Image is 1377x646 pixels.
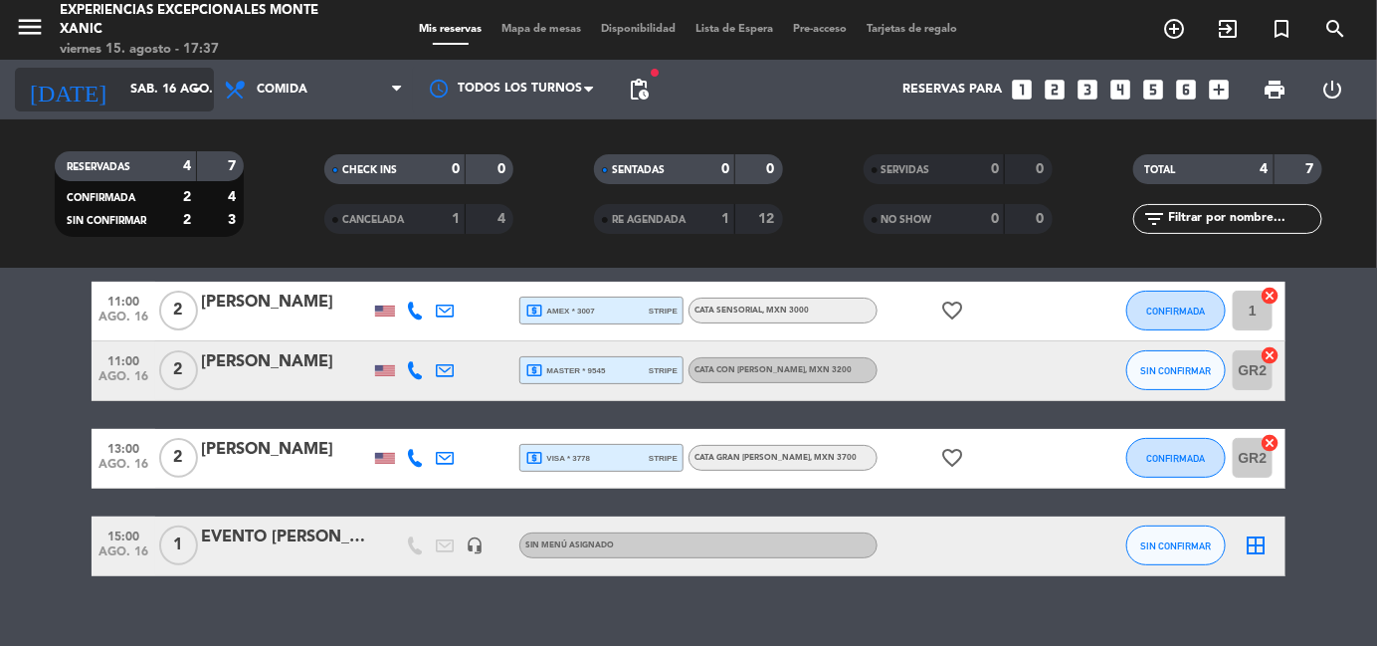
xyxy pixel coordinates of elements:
[159,438,198,478] span: 2
[1244,534,1268,557] i: border_all
[649,452,678,465] span: stripe
[466,537,484,554] i: headset_mic
[98,289,148,312] span: 11:00
[60,40,329,60] div: viernes 15. agosto - 17:37
[627,78,651,102] span: pending_actions
[1304,60,1362,119] div: LOG OUT
[882,165,930,175] span: SERVIDAS
[201,349,370,375] div: [PERSON_NAME]
[1126,438,1226,478] button: CONFIRMADA
[1036,162,1048,176] strong: 0
[721,212,729,226] strong: 1
[687,24,784,35] span: Lista de Espera
[1147,306,1206,317] span: CONFIRMADA
[1009,77,1035,103] i: looks_one
[159,350,198,390] span: 2
[497,212,509,226] strong: 4
[228,159,240,173] strong: 7
[1107,77,1133,103] i: looks_4
[98,458,148,481] span: ago. 16
[257,83,307,97] span: Comida
[98,370,148,393] span: ago. 16
[15,12,45,49] button: menu
[694,454,857,462] span: CATA GRAN [PERSON_NAME]
[762,307,809,315] span: , MXN 3000
[525,302,595,320] span: amex * 3007
[67,193,135,203] span: CONFIRMADA
[810,454,857,462] span: , MXN 3700
[1126,291,1226,330] button: CONFIRMADA
[1323,17,1347,41] i: search
[98,311,148,333] span: ago. 16
[1147,453,1206,464] span: CONFIRMADA
[1264,78,1287,102] span: print
[525,449,543,467] i: local_atm
[1036,212,1048,226] strong: 0
[525,302,543,320] i: local_atm
[525,361,606,379] span: master * 9545
[940,299,964,323] i: favorite_border
[201,525,370,550] div: EVENTO [PERSON_NAME]
[525,541,614,549] span: Sin menú asignado
[183,190,191,204] strong: 2
[228,190,240,204] strong: 4
[60,1,329,40] div: Experiencias Excepcionales Monte Xanic
[452,212,460,226] strong: 1
[940,446,964,470] i: favorite_border
[805,366,852,374] span: , MXN 3200
[902,83,1002,97] span: Reservas para
[1126,526,1226,565] button: SIN CONFIRMAR
[612,165,665,175] span: SENTADAS
[1255,12,1308,46] span: Reserva especial
[991,212,999,226] strong: 0
[612,215,686,225] span: RE AGENDADA
[1260,433,1279,453] i: cancel
[410,24,492,35] span: Mis reservas
[492,24,592,35] span: Mapa de mesas
[766,162,778,176] strong: 0
[649,364,678,377] span: stripe
[882,215,932,225] span: NO SHOW
[1140,77,1166,103] i: looks_5
[991,162,999,176] strong: 0
[1143,207,1167,231] i: filter_list
[592,24,687,35] span: Disponibilidad
[1308,12,1362,46] span: BUSCAR
[1173,77,1199,103] i: looks_6
[183,159,191,173] strong: 4
[185,78,209,102] i: arrow_drop_down
[721,162,729,176] strong: 0
[1206,77,1232,103] i: add_box
[98,545,148,568] span: ago. 16
[649,67,661,79] span: fiber_manual_record
[201,290,370,316] div: [PERSON_NAME]
[1162,17,1186,41] i: add_circle_outline
[342,215,404,225] span: CANCELADA
[1261,162,1269,176] strong: 4
[1075,77,1100,103] i: looks_3
[159,526,198,565] span: 1
[1270,17,1293,41] i: turned_in_not
[1141,540,1212,551] span: SIN CONFIRMAR
[228,213,240,227] strong: 3
[67,216,146,226] span: SIN CONFIRMAR
[1260,286,1279,306] i: cancel
[98,436,148,459] span: 13:00
[1042,77,1068,103] i: looks_two
[1167,208,1321,230] input: Filtrar por nombre...
[1321,78,1345,102] i: power_settings_new
[183,213,191,227] strong: 2
[858,24,968,35] span: Tarjetas de regalo
[1201,12,1255,46] span: WALK IN
[694,307,809,315] span: CATA SENSORIAL
[452,162,460,176] strong: 0
[525,361,543,379] i: local_atm
[1147,12,1201,46] span: RESERVAR MESA
[497,162,509,176] strong: 0
[98,348,148,371] span: 11:00
[1260,345,1279,365] i: cancel
[201,437,370,463] div: [PERSON_NAME]
[98,524,148,546] span: 15:00
[1126,350,1226,390] button: SIN CONFIRMAR
[15,68,120,111] i: [DATE]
